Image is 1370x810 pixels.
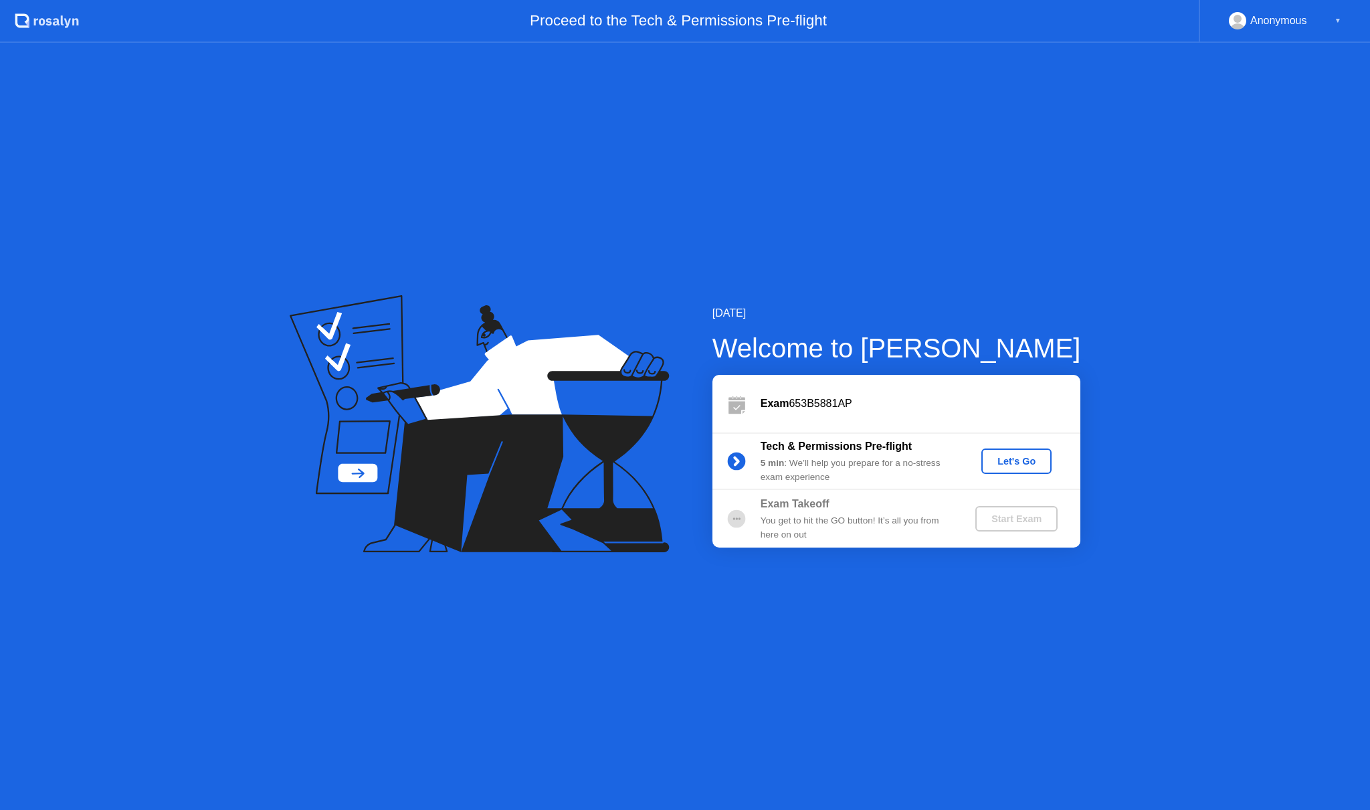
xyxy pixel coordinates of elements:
div: : We’ll help you prepare for a no-stress exam experience [761,457,953,484]
div: ▼ [1335,12,1341,29]
div: You get to hit the GO button! It’s all you from here on out [761,514,953,542]
b: Tech & Permissions Pre-flight [761,440,912,452]
b: Exam [761,398,789,409]
div: Welcome to [PERSON_NAME] [712,328,1081,368]
button: Let's Go [981,449,1052,474]
b: 5 min [761,458,785,468]
button: Start Exam [975,506,1058,532]
div: [DATE] [712,305,1081,321]
div: Start Exam [981,513,1052,524]
div: 653B5881AP [761,396,1080,412]
div: Anonymous [1250,12,1307,29]
div: Let's Go [987,456,1046,467]
b: Exam Takeoff [761,498,829,509]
